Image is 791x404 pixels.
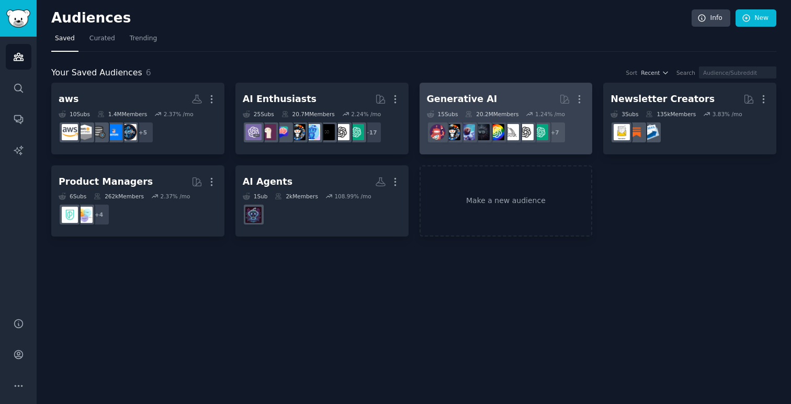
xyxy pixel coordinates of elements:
[94,193,144,200] div: 262k Members
[535,110,565,118] div: 1.24 % /mo
[503,124,519,140] img: midjourney
[692,9,730,27] a: Info
[55,34,75,43] span: Saved
[59,93,78,106] div: aws
[86,30,119,52] a: Curated
[62,124,78,140] img: aws
[88,204,110,226] div: + 4
[289,124,306,140] img: aiArt
[91,124,107,140] img: dataengineering
[235,83,409,154] a: AI Enthusiasts25Subs20.7MMembers2.24% /mo+17ChatGPTOpenAIArtificialInteligenceartificialaiArtChat...
[699,66,776,78] input: Audience/Subreddit
[544,121,566,143] div: + 7
[473,124,490,140] img: weirddalle
[146,68,151,77] span: 6
[643,124,659,140] img: Emailmarketing
[488,124,504,140] img: GPT3
[120,124,137,140] img: mlops
[59,110,90,118] div: 10 Sub s
[736,9,776,27] a: New
[646,110,696,118] div: 135k Members
[420,83,593,154] a: Generative AI15Subs20.2MMembers1.24% /mo+7ChatGPTOpenAImidjourneyGPT3weirddalleStableDiffusionaiA...
[348,124,364,140] img: ChatGPT
[676,69,695,76] div: Search
[89,34,115,43] span: Curated
[6,9,30,28] img: GummySearch logo
[304,124,320,140] img: artificial
[275,124,291,140] img: ChatGPTPromptGenius
[517,124,534,140] img: OpenAI
[427,93,498,106] div: Generative AI
[603,83,776,154] a: Newsletter Creators3Subs135kMembers3.83% /moEmailmarketingSubstackNewsletters
[628,124,645,140] img: Substack
[611,93,715,106] div: Newsletter Creators
[713,110,742,118] div: 3.83 % /mo
[243,110,274,118] div: 25 Sub s
[611,110,638,118] div: 3 Sub s
[641,69,660,76] span: Recent
[164,110,194,118] div: 2.37 % /mo
[614,124,630,140] img: Newsletters
[76,207,93,223] img: ProductManagement
[360,121,382,143] div: + 17
[333,124,349,140] img: OpenAI
[281,110,335,118] div: 20.7M Members
[126,30,161,52] a: Trending
[444,124,460,140] img: aiArt
[51,83,224,154] a: aws10Subs1.4MMembers2.37% /mo+5mlopsDevOpsLinksdataengineeringAWS_Certified_Expertsaws
[235,165,409,237] a: AI Agents1Sub2kMembers108.99% /moBuild_AI_Agents
[243,175,292,188] div: AI Agents
[59,193,86,200] div: 6 Sub s
[275,193,318,200] div: 2k Members
[106,124,122,140] img: DevOpsLinks
[243,193,268,200] div: 1 Sub
[130,34,157,43] span: Trending
[334,193,371,200] div: 108.99 % /mo
[97,110,147,118] div: 1.4M Members
[51,66,142,80] span: Your Saved Audiences
[51,165,224,237] a: Product Managers6Subs262kMembers2.37% /mo+4ProductManagementProductMgmt
[245,124,262,140] img: ChatGPTPro
[243,93,317,106] div: AI Enthusiasts
[420,165,593,237] a: Make a new audience
[76,124,93,140] img: AWS_Certified_Experts
[459,124,475,140] img: StableDiffusion
[62,207,78,223] img: ProductMgmt
[465,110,518,118] div: 20.2M Members
[319,124,335,140] img: ArtificialInteligence
[430,124,446,140] img: dalle2
[160,193,190,200] div: 2.37 % /mo
[51,10,692,27] h2: Audiences
[641,69,669,76] button: Recent
[351,110,381,118] div: 2.24 % /mo
[51,30,78,52] a: Saved
[260,124,276,140] img: LocalLLaMA
[532,124,548,140] img: ChatGPT
[59,175,153,188] div: Product Managers
[245,207,262,223] img: Build_AI_Agents
[427,110,458,118] div: 15 Sub s
[132,121,154,143] div: + 5
[626,69,638,76] div: Sort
